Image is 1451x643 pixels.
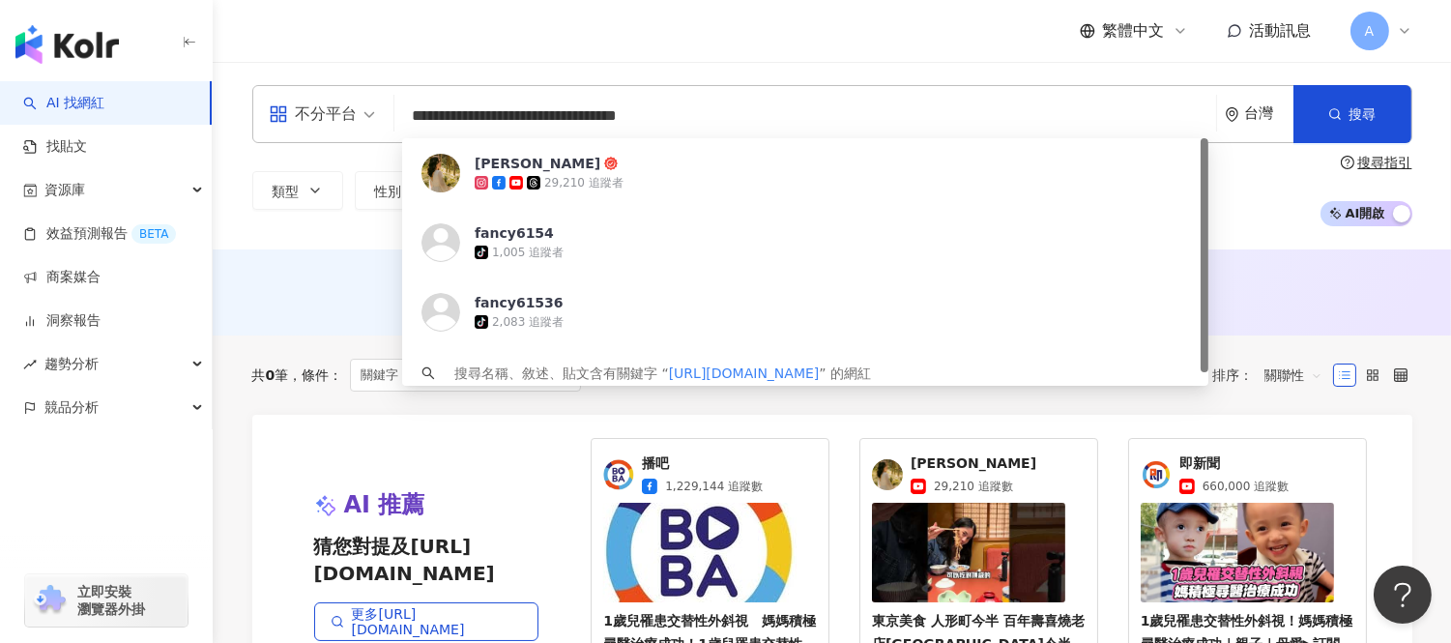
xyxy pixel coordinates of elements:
[872,503,1065,602] img: 東京美食 人形町今半 百年壽喜燒老店
[1103,20,1165,42] span: 繁體中文
[1293,85,1411,143] button: 搜尋
[603,454,817,495] a: KOL Avatar播吧1,229,144 追蹤數
[421,366,435,380] span: search
[454,363,871,384] div: 搜尋名稱、敘述、貼文含有關鍵字 “ ” 的網紅
[603,459,634,490] img: KOL Avatar
[31,585,69,616] img: chrome extension
[1141,459,1172,490] img: KOL Avatar
[934,478,1013,495] span: 29,210 追蹤數
[273,184,300,199] span: 類型
[421,223,460,262] img: KOL Avatar
[350,359,581,392] span: 關鍵字：[URL][DOMAIN_NAME]
[1358,155,1412,170] div: 搜尋指引
[269,104,288,124] span: appstore
[77,583,145,618] span: 立即安裝 瀏覽器外掛
[288,367,342,383] span: 條件 ：
[375,184,402,199] span: 性別
[1141,454,1354,495] a: KOL Avatar即新聞660,000 追蹤數
[266,367,276,383] span: 0
[421,154,460,192] img: KOL Avatar
[1349,106,1377,122] span: 搜尋
[15,25,119,64] img: logo
[44,168,85,212] span: 資源庫
[668,365,819,381] span: [URL][DOMAIN_NAME]
[23,268,101,287] a: 商案媒合
[23,311,101,331] a: 洞察報告
[1374,566,1432,624] iframe: Help Scout Beacon - Open
[544,175,624,191] div: 29,210 追蹤者
[25,574,188,627] a: chrome extension立即安裝 瀏覽器外掛
[314,602,538,641] a: 更多[URL][DOMAIN_NAME]
[665,478,763,495] span: 1,229,144 追蹤數
[642,454,763,474] span: 播吧
[1245,105,1293,122] div: 台灣
[1179,454,1289,474] span: 即新聞
[269,99,358,130] div: 不分平台
[475,293,564,312] div: fancy61536
[23,137,87,157] a: 找貼文
[1341,156,1354,169] span: question-circle
[872,459,903,490] img: KOL Avatar
[44,386,99,429] span: 競品分析
[252,367,289,383] div: 共 筆
[911,454,1036,474] span: [PERSON_NAME]
[421,293,460,332] img: KOL Avatar
[1213,360,1333,391] div: 排序：
[23,224,176,244] a: 效益預測報告BETA
[44,342,99,386] span: 趨勢分析
[1264,360,1322,391] span: 關聯性
[475,223,554,243] div: fancy6154
[355,171,446,210] button: 性別
[344,489,425,522] span: AI 推薦
[252,171,343,210] button: 類型
[314,533,538,587] span: 猜您對提及[URL][DOMAIN_NAME]
[1225,107,1239,122] span: environment
[492,314,564,331] div: 2,083 追蹤者
[23,94,104,113] a: searchAI 找網紅
[1141,503,1334,602] img: 1歲兒罹患交替性外斜視！媽媽積極尋醫治療成功｜親子｜母愛
[872,454,1086,495] a: KOL Avatar[PERSON_NAME]29,210 追蹤數
[23,358,37,371] span: rise
[1365,20,1375,42] span: A
[603,503,797,602] img: 1歲兒罹患交替性外斜視 媽媽積極尋醫治療成功！
[1250,21,1312,40] span: 活動訊息
[492,245,564,261] div: 1,005 追蹤者
[1203,478,1289,495] span: 660,000 追蹤數
[475,154,600,173] div: [PERSON_NAME]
